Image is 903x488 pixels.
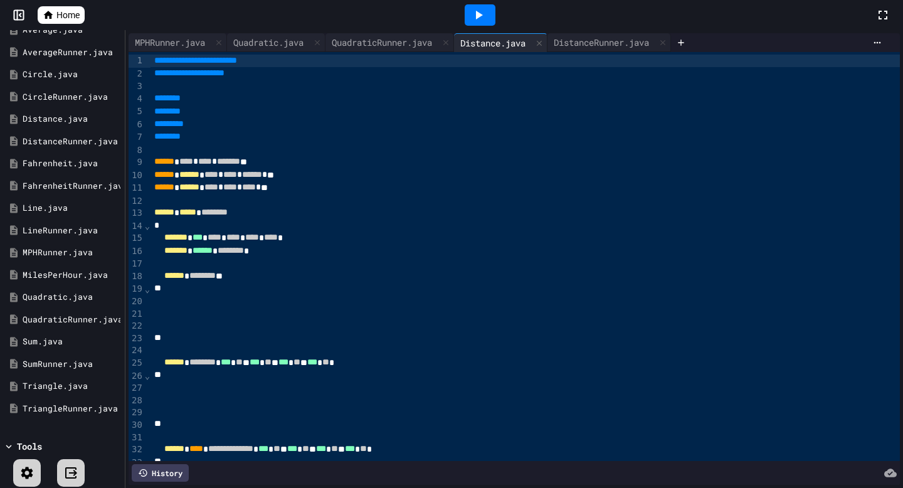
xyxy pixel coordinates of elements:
div: 10 [129,169,144,183]
div: History [132,464,189,482]
span: Fold line [144,371,150,381]
span: Fold line [144,284,150,294]
div: 21 [129,308,144,321]
div: Triangle.java [23,380,120,393]
div: Fahrenheit.java [23,157,120,170]
a: Home [38,6,85,24]
span: Home [56,9,80,21]
div: 26 [129,370,144,383]
div: 32 [129,443,144,457]
div: 11 [129,182,144,195]
div: 15 [129,232,144,245]
div: Distance.java [23,113,120,125]
div: 20 [129,295,144,308]
div: CircleRunner.java [23,91,120,103]
div: Tools [17,440,42,453]
div: QuadraticRunner.java [325,33,454,52]
div: 30 [129,419,144,432]
div: 27 [129,382,144,395]
div: Line.java [23,202,120,215]
span: Fold line [144,221,150,231]
span: Fold line [144,457,150,467]
div: Distance.java [454,36,532,50]
div: 12 [129,195,144,208]
div: 22 [129,320,144,332]
div: 9 [129,156,144,169]
div: Circle.java [23,68,120,81]
div: 28 [129,395,144,407]
div: Distance.java [454,33,547,52]
div: 14 [129,220,144,233]
div: 4 [129,93,144,106]
div: 3 [129,80,144,93]
div: 17 [129,258,144,270]
div: Sum.java [23,336,120,348]
div: 16 [129,245,144,258]
div: Quadratic.java [227,36,310,49]
div: DistanceRunner.java [547,33,671,52]
div: 29 [129,406,144,419]
div: 6 [129,119,144,132]
div: FahrenheitRunner.java [23,180,120,193]
div: 19 [129,283,144,295]
div: QuadraticRunner.java [325,36,438,49]
div: SumRunner.java [23,358,120,371]
div: 18 [129,270,144,284]
div: MPHRunner.java [23,247,120,259]
div: 33 [129,457,144,469]
div: 8 [129,144,144,157]
div: 31 [129,432,144,444]
div: DistanceRunner.java [547,36,655,49]
div: 5 [129,105,144,119]
div: TriangleRunner.java [23,403,120,415]
div: 7 [129,131,144,144]
div: 25 [129,357,144,370]
div: MPHRunner.java [129,36,211,49]
div: 24 [129,344,144,357]
div: 23 [129,332,144,345]
div: 13 [129,207,144,220]
div: 2 [129,68,144,81]
div: Quadratic.java [23,291,120,304]
div: Quadratic.java [227,33,325,52]
div: QuadraticRunner.java [23,314,120,326]
div: DistanceRunner.java [23,135,120,148]
div: MPHRunner.java [129,33,227,52]
div: 1 [129,55,144,68]
div: MilesPerHour.java [23,269,120,282]
div: AverageRunner.java [23,46,120,59]
div: LineRunner.java [23,225,120,237]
